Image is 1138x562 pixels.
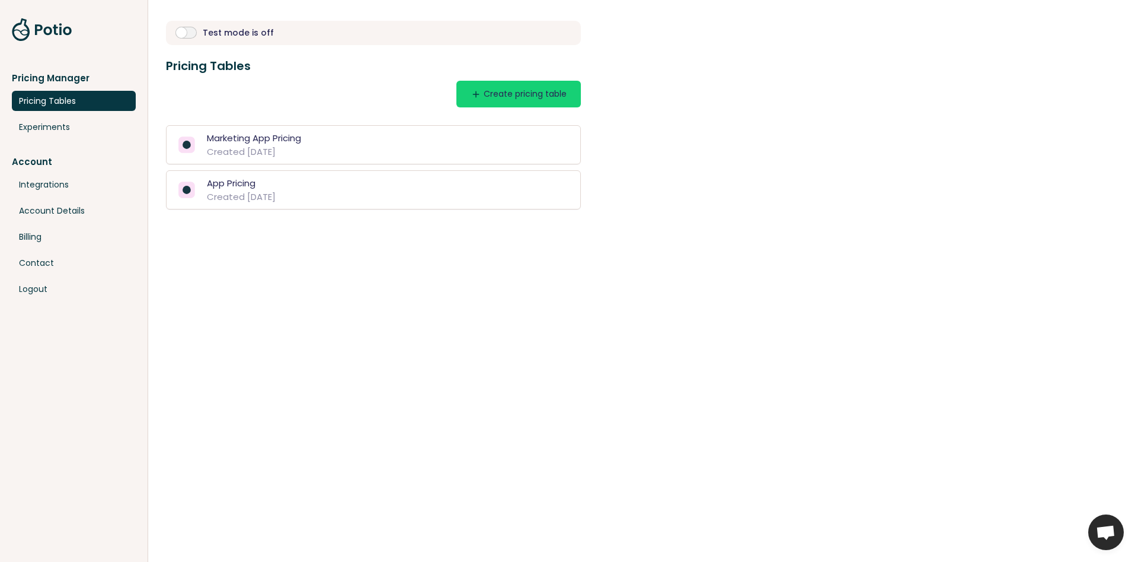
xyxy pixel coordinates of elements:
a: Account Details [12,201,136,221]
a: Contact [12,253,136,273]
div: Test mode is off [203,27,274,39]
div: Marketing App Pricing [207,131,301,145]
a: App PricingCreated [DATE]Duplicate [166,170,581,209]
a: Experiments [12,117,136,137]
a: Pricing Tables [12,91,136,111]
span: add [471,89,481,100]
h3: Pricing Tables [166,57,581,75]
a: Billing [12,227,136,247]
div: Pricing Manager [12,71,136,85]
div: Created [DATE] [207,145,307,158]
div: Open chat [1088,515,1124,550]
div: App Pricing [207,176,255,190]
a: Account [12,155,136,169]
a: Integrations [12,174,136,195]
div: Created [DATE] [207,190,276,204]
a: Logout [12,279,136,299]
button: addCreate pricing table [456,81,581,107]
a: Marketing App PricingCreated [DATE]Duplicate [166,125,581,164]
